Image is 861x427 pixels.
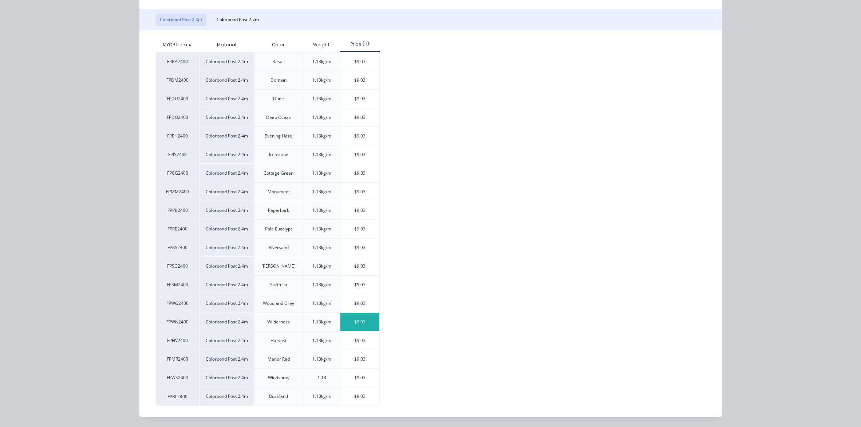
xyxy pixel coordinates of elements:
div: $9.03 [340,257,379,275]
div: 1.13kg/m [312,207,331,214]
div: FPCG2400 [156,164,200,182]
div: 1.13kg/m [312,77,331,84]
div: FPSM2400 [156,275,200,294]
div: Colorbond Post 2.4m [200,331,254,350]
div: FPEH2400 [156,127,200,145]
div: $9.03 [340,387,379,405]
div: 1.13kg/m [312,337,331,344]
div: Evening Haze [265,133,292,139]
div: Deep Ocean [266,114,291,121]
div: $9.03 [340,369,379,387]
div: Manor Red [268,356,290,362]
div: 1.13kg/m [312,263,331,269]
div: FPHV2400 [156,331,200,350]
div: Pale Eucalypt [265,226,292,232]
div: FPRS2400 [156,238,200,257]
div: 1.13kg/m [312,319,331,325]
div: $9.03 [340,294,379,313]
div: $9.03 [340,331,379,350]
div: FPDO2400 [156,108,200,127]
div: $9.03 [340,313,379,331]
div: 1.13kg/m [312,244,331,251]
div: 1.13kg/m [312,151,331,158]
div: $9.03 [340,350,379,368]
div: $9.03 [340,220,379,238]
div: Colorbond Post 2.4m [200,238,254,257]
div: FPPB2400 [156,201,200,220]
div: Windspray [268,374,289,381]
div: [PERSON_NAME] [261,263,296,269]
div: FPMM2400 [156,182,200,201]
div: FPWG2400 [156,294,200,313]
div: Colorbond Post 2.4m [200,52,254,71]
div: 1.13kg/m [312,114,331,121]
div: 1.13kg/m [312,226,331,232]
div: Colorbond Post 2.4m [200,164,254,182]
div: $9.03 [340,201,379,220]
div: FPIS2400 [156,145,200,164]
div: 1.13kg/m [312,58,331,65]
div: MYOB Item # [156,38,200,52]
div: Weight [307,36,336,54]
div: Colorbond Post 2.4m [200,108,254,127]
div: Colorbond Post 2.4m [200,350,254,368]
div: $9.03 [340,276,379,294]
div: Material [200,38,254,52]
div: Surfmist [270,282,287,288]
div: Domain [270,77,287,84]
div: Riversand [269,244,289,251]
div: $9.03 [340,90,379,108]
div: 1.13kg/m [312,189,331,195]
div: Wilderness [267,319,290,325]
div: Colorbond Post 2.4m [200,71,254,89]
div: FPPE2400 [156,220,200,238]
div: Colorbond Post 2.4m [200,387,254,406]
div: Price (H) [340,41,380,47]
div: 1.13kg/m [312,356,331,362]
div: Colorbond Post 2.4m [200,294,254,313]
div: FPWS2400 [156,368,200,387]
div: Colorbond Post 2.4m [200,257,254,275]
div: 1.13 [317,374,326,381]
div: Colorbond Post 2.4m [200,275,254,294]
div: $9.03 [340,53,379,71]
div: $9.03 [340,71,379,89]
div: FPDM2400 [156,71,200,89]
div: Colorbond Post 2.4m [200,313,254,331]
div: $9.03 [340,108,379,127]
div: Paperbark [268,207,289,214]
div: Colorbond Post 2.4m [200,220,254,238]
div: Colorbond Post 2.4m [200,201,254,220]
div: Ironstone [269,151,288,158]
div: Harvest [270,337,287,344]
div: $9.03 [340,145,379,164]
div: FPBL2400 [156,387,200,406]
div: Colorbond Post 2.4m [200,182,254,201]
div: FPWN2400 [156,313,200,331]
div: Cottage Green [264,170,293,176]
div: 1.13kg/m [312,300,331,307]
div: Monument [268,189,290,195]
div: FPBA2400 [156,52,200,71]
div: Colorbond Post 2.4m [200,368,254,387]
div: $9.03 [340,183,379,201]
div: FPDU2400 [156,89,200,108]
button: Colorbond Post 2.7m [212,13,263,26]
div: FPSG2400 [156,257,200,275]
div: Colorbond Post 2.4m [200,127,254,145]
div: $9.03 [340,164,379,182]
div: 1.13kg/m [312,170,331,176]
div: Basalt [272,58,285,65]
div: $9.03 [340,238,379,257]
div: Dune [273,96,284,102]
div: FPMR2400 [156,350,200,368]
div: 1.13kg/m [312,282,331,288]
div: Woodland Grey [263,300,294,307]
div: $9.03 [340,127,379,145]
div: 1.13kg/m [312,96,331,102]
button: Colorbond Post 2.4m [155,13,206,26]
div: 1.13kg/m [312,133,331,139]
div: 1.13kg/m [312,393,331,400]
div: Bushland [269,393,288,400]
div: Colorbond Post 2.4m [200,145,254,164]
